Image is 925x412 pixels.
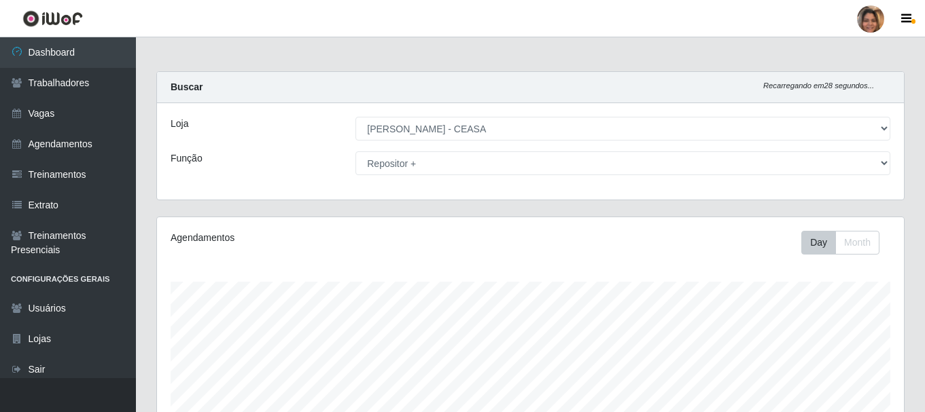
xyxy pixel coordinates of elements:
[801,231,879,255] div: First group
[801,231,836,255] button: Day
[171,117,188,131] label: Loja
[801,231,890,255] div: Toolbar with button groups
[835,231,879,255] button: Month
[763,81,874,90] i: Recarregando em 28 segundos...
[171,151,203,166] label: Função
[22,10,83,27] img: CoreUI Logo
[171,81,203,92] strong: Buscar
[171,231,459,245] div: Agendamentos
